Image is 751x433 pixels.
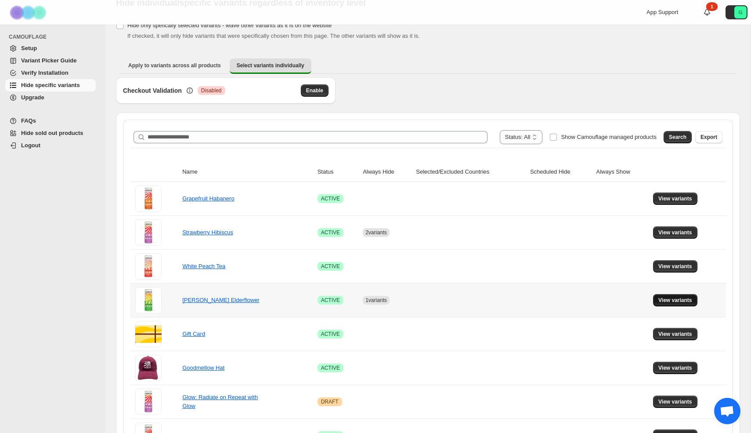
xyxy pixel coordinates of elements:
th: Always Hide [360,162,413,182]
span: Hide sold out products [21,130,83,136]
th: Scheduled Hide [527,162,594,182]
button: View variants [653,193,697,205]
span: ACTIVE [321,263,340,270]
span: View variants [658,331,692,338]
a: Glow: Radiate on Repeat with Glow [182,394,258,409]
button: Avatar with initials G [726,5,747,19]
span: FAQs [21,117,36,124]
a: FAQs [5,115,96,127]
th: Selected/Excluded Countries [413,162,527,182]
span: Variant Picker Guide [21,57,76,64]
span: View variants [658,297,692,304]
a: Verify Installation [5,67,96,79]
button: View variants [653,396,697,408]
span: Enable [306,87,323,94]
span: Export [700,134,717,141]
img: Grapefruit Habanero [135,186,162,212]
span: If checked, it will only hide variants that were specifically chosen from this page. The other va... [127,33,420,39]
button: View variants [653,362,697,374]
span: ACTIVE [321,364,340,371]
button: View variants [653,294,697,306]
span: View variants [658,229,692,236]
span: Select variants individually [237,62,304,69]
text: G [739,10,743,15]
img: Goodmellow Hat [135,355,162,381]
button: Select variants individually [230,58,311,74]
span: View variants [658,364,692,371]
span: Avatar with initials G [734,6,747,18]
span: ACTIVE [321,229,340,236]
span: Hide specific variants [21,82,80,88]
a: Logout [5,139,96,152]
a: Gift Card [182,331,205,337]
span: App Support [646,9,678,15]
a: Hide sold out products [5,127,96,139]
span: 2 variants [365,229,387,236]
div: Open chat [714,398,740,424]
span: Disabled [201,87,222,94]
span: Logout [21,142,40,149]
span: View variants [658,263,692,270]
span: Hide only spefically selected variants - leave other variants as it is on the website [127,22,332,29]
button: View variants [653,226,697,239]
a: [PERSON_NAME] Elderflower [182,297,260,303]
a: Strawberry Hibiscus [182,229,233,236]
a: Grapefruit Habanero [182,195,235,202]
a: Hide specific variants [5,79,96,91]
span: Show Camouflage managed products [561,134,657,140]
span: DRAFT [321,398,339,405]
button: Search [664,131,692,143]
span: View variants [658,195,692,202]
span: ACTIVE [321,195,340,202]
th: Name [180,162,315,182]
h3: Checkout Validation [123,86,182,95]
a: Goodmellow Hat [182,364,224,371]
span: ACTIVE [321,331,340,338]
img: Camouflage [7,0,51,25]
button: View variants [653,260,697,273]
span: Setup [21,45,37,51]
button: Enable [301,84,329,97]
a: Upgrade [5,91,96,104]
a: Variant Picker Guide [5,55,96,67]
a: White Peach Tea [182,263,225,269]
span: 1 variants [365,297,387,303]
button: View variants [653,328,697,340]
th: Status [315,162,360,182]
img: Meyer Lemon Elderflower [135,287,162,313]
span: Verify Installation [21,69,69,76]
div: 1 [706,2,718,11]
span: CAMOUFLAGE [9,33,99,40]
img: White Peach Tea [135,253,162,280]
img: Strawberry Hibiscus [135,219,162,246]
button: Export [695,131,722,143]
a: Setup [5,42,96,55]
span: Apply to variants across all products [128,62,221,69]
th: Always Show [593,162,650,182]
a: 1 [703,8,711,17]
span: Search [669,134,686,141]
span: View variants [658,398,692,405]
span: Upgrade [21,94,44,101]
button: Apply to variants across all products [121,58,228,73]
img: Glow: Radiate on Repeat with Glow [135,389,162,415]
span: ACTIVE [321,297,340,304]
